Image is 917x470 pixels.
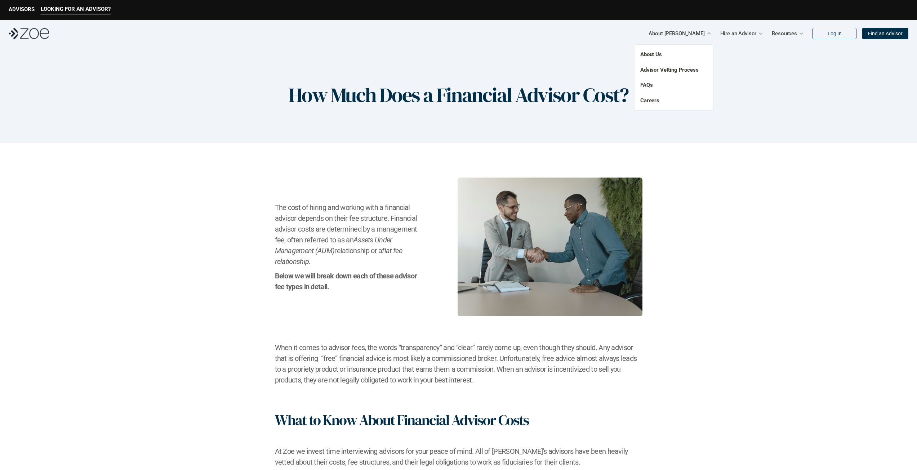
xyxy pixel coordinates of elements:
p: Find an Advisor [868,31,903,37]
a: Careers [640,97,659,104]
h2: Below we will break down each of these advisor fee types in detail. [275,270,422,292]
h1: How Much Does a Financial Advisor Cost? [289,83,628,107]
a: Log In [813,28,856,39]
p: Resources [772,28,797,39]
h2: When it comes to advisor fees, the words “transparency” and “clear” rarely come up, even though t... [275,342,642,385]
p: LOOKING FOR AN ADVISOR? [41,6,111,12]
p: About [PERSON_NAME] [649,28,704,39]
em: flat fee relationship [275,246,404,266]
em: Assets Under Management (AUM) [275,236,394,255]
a: About Us [640,51,662,58]
a: FAQs [640,82,653,88]
p: Hire an Advisor [720,28,757,39]
p: Log In [828,31,842,37]
h1: What to Know About Financial Advisor Costs [275,411,529,429]
h2: The cost of hiring and working with a financial advisor depends on their fee structure. Financial... [275,202,422,267]
p: ADVISORS [9,6,35,13]
a: Find an Advisor [862,28,908,39]
a: Advisor Vetting Process [640,67,699,73]
h2: At Zoe we invest time interviewing advisors for your peace of mind. All of [PERSON_NAME]’s adviso... [275,446,642,467]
